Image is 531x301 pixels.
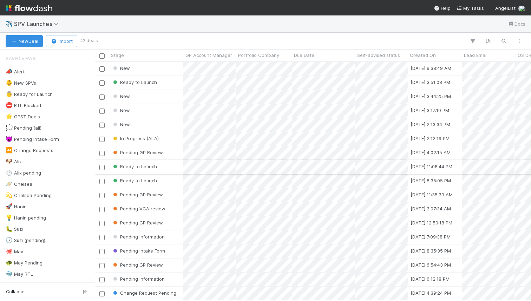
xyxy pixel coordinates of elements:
[411,177,451,184] div: [DATE] 8:35:05 PM
[112,192,163,197] span: Pending GP Review
[6,147,13,153] span: ⏪
[238,52,279,59] span: Portfolio Company
[99,137,105,142] input: Toggle Row Selected
[411,205,451,212] div: [DATE] 3:07:34 AM
[112,234,165,240] span: Pending Information
[112,219,163,226] div: Pending GP Review
[112,177,157,184] div: Ready to Launch
[456,5,484,12] a: My Tasks
[99,207,105,212] input: Toggle Row Selected
[112,79,157,86] div: Ready to Launch
[6,270,33,279] div: May RTL
[99,165,105,170] input: Toggle Row Selected
[6,237,13,243] span: 🕓
[411,275,450,282] div: [DATE] 6:12:18 PM
[507,20,525,28] a: Docs
[411,233,451,240] div: [DATE] 7:09:38 PM
[464,52,487,59] span: Lead Email
[112,220,163,225] span: Pending GP Review
[99,235,105,240] input: Toggle Row Selected
[6,202,27,211] div: Hanin
[6,91,13,97] span: 👵
[46,35,77,47] button: Import
[185,52,232,59] span: GP Account Manager
[411,163,452,170] div: [DATE] 11:08:44 PM
[6,281,21,295] span: Stage
[6,192,13,198] span: 💫
[6,170,13,176] span: ⏱️
[112,191,163,198] div: Pending GP Review
[6,112,40,121] div: GPST Deals
[112,122,130,127] span: New
[6,90,53,99] div: Ready for Launch
[411,191,453,198] div: [DATE] 11:35:39 AM
[99,291,105,296] input: Toggle Row Selected
[14,20,62,27] span: SPV Launches
[112,261,163,268] div: Pending GP Review
[99,80,105,86] input: Toggle Row Selected
[6,2,52,14] img: logo-inverted-e16ddd16eac7371096b0.svg
[99,263,105,268] input: Toggle Row Selected
[99,94,105,100] input: Toggle Row Selected
[6,247,23,256] div: May
[411,65,451,72] div: [DATE] 9:38:49 AM
[112,79,157,85] span: Ready to Launch
[112,65,130,72] div: New
[99,179,105,184] input: Toggle Row Selected
[112,248,165,254] span: Pending Intake Form
[410,52,436,59] span: Created On
[411,135,450,142] div: [DATE] 2:12:19 PM
[112,93,130,99] span: New
[6,225,23,234] div: Suzi
[434,5,451,12] div: Help
[112,65,130,71] span: New
[6,79,36,87] div: New SPVs
[6,101,41,110] div: RTL Blocked
[6,113,13,119] span: ⭐
[99,151,105,156] input: Toggle Row Selected
[99,123,105,128] input: Toggle Row Selected
[112,107,130,113] span: New
[6,203,13,209] span: 🚀
[112,135,159,142] div: In Progress (ALA)
[99,109,105,114] input: Toggle Row Selected
[6,51,36,65] span: Saved Views
[6,248,13,254] span: 🐙
[411,219,452,226] div: [DATE] 12:50:18 PM
[411,79,450,86] div: [DATE] 3:51:08 PM
[6,80,13,86] span: 👶
[456,5,484,11] span: My Tasks
[411,149,451,156] div: [DATE] 4:02:15 AM
[6,260,13,266] span: 🐢
[411,261,451,268] div: [DATE] 6:54:43 PM
[99,277,105,282] input: Toggle Row Selected
[112,275,165,282] div: Pending Information
[411,107,449,114] div: [DATE] 3:17:10 PM
[6,157,22,166] div: Alix
[6,214,46,222] div: Hanin pending
[6,215,13,221] span: 💡
[112,233,165,240] div: Pending Information
[294,52,314,59] span: Due Date
[112,276,165,282] span: Pending Information
[6,146,53,155] div: Change Requests
[99,193,105,198] input: Toggle Row Selected
[411,247,451,254] div: [DATE] 8:35:35 PM
[112,206,165,211] span: Pending VCA review
[99,221,105,226] input: Toggle Row Selected
[112,289,176,296] div: Change Request Pending
[495,5,516,11] span: AngelList
[112,164,157,169] span: Ready to Launch
[112,136,159,141] span: In Progress (ALA)
[112,290,176,296] span: Change Request Pending
[411,93,451,100] div: [DATE] 3:44:25 PM
[411,121,450,128] div: [DATE] 2:13:34 PM
[112,121,130,128] div: New
[6,180,32,189] div: Chelsea
[6,226,13,232] span: 🐛
[99,66,105,72] input: Toggle Row Selected
[6,181,13,187] span: 🪐
[6,158,13,164] span: 🐶
[357,52,400,59] span: Self-advised status
[6,102,13,108] span: ⛔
